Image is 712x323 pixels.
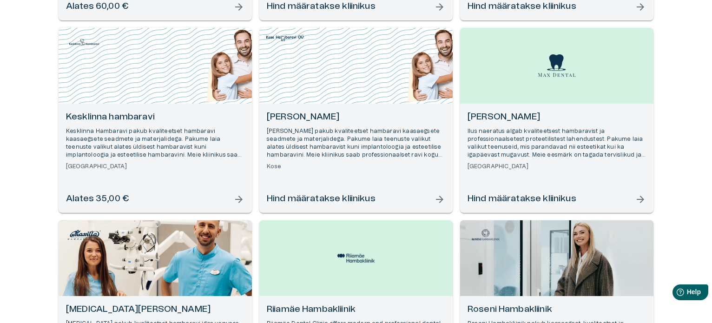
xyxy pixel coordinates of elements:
[66,227,103,242] img: Maxilla Hambakliinik logo
[538,54,575,77] img: Max Dental logo
[66,193,129,205] h6: Alates 35,00 €
[337,254,375,262] img: Riiamäe Hambakliinik logo
[267,163,445,171] h6: Kose
[468,127,646,159] p: Ilus naeratus algab kvaliteetsest hambaravist ja professionaalsetest proteetilistest lahendustest...
[267,193,376,205] h6: Hind määratakse kliinikus
[66,0,128,13] h6: Alates 60,00 €
[267,303,445,316] h6: Riiamäe Hambakliinik
[59,28,252,213] a: Open selected supplier available booking dates
[66,127,244,159] p: Kesklinna Hambaravi pakub kvaliteetset hambaravi kaasaegsete seadmete ja materjalidega. Pakume la...
[66,35,103,50] img: Kesklinna hambaravi logo
[267,127,445,159] p: [PERSON_NAME] pakub kvaliteetset hambaravi kaasaegsete seadmete ja materjalidega. Pakume laia tee...
[468,163,646,171] h6: [GEOGRAPHIC_DATA]
[467,227,504,242] img: Roseni Hambakliinik logo
[233,1,244,13] span: arrow_forward
[434,1,445,13] span: arrow_forward
[468,303,646,316] h6: Roseni Hambakliinik
[66,303,244,316] h6: [MEDICAL_DATA][PERSON_NAME]
[267,111,445,124] h6: [PERSON_NAME]
[639,281,712,307] iframe: Help widget launcher
[460,28,653,213] a: Open selected supplier available booking dates
[267,0,376,13] h6: Hind määratakse kliinikus
[66,111,244,124] h6: Kesklinna hambaravi
[259,28,453,213] a: Open selected supplier available booking dates
[266,35,303,41] img: Kose Hambaravi logo
[468,0,576,13] h6: Hind määratakse kliinikus
[468,111,646,124] h6: [PERSON_NAME]
[635,194,646,205] span: arrow_forward
[635,1,646,13] span: arrow_forward
[233,194,244,205] span: arrow_forward
[434,194,445,205] span: arrow_forward
[66,163,244,171] h6: [GEOGRAPHIC_DATA]
[468,193,576,205] h6: Hind määratakse kliinikus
